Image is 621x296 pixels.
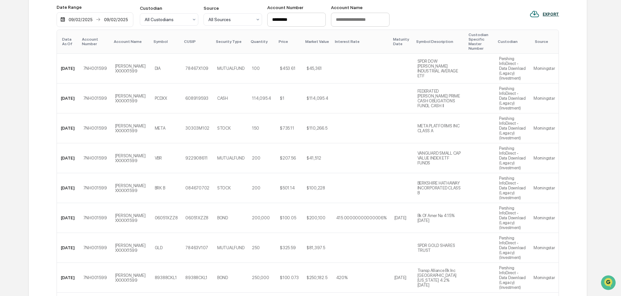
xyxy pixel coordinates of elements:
div: Source [535,39,556,44]
td: [DATE] [57,143,79,173]
td: $453.61 [276,54,303,84]
div: Symbol Description [416,39,464,44]
td: Pershing InfoDirect - Data Download (Legacy) (Investment) [495,143,530,173]
td: Morningstar [530,203,559,233]
td: DIA [151,54,182,84]
td: 7NH001599 [79,203,111,233]
td: [PERSON_NAME] XXXXX1599 [111,173,151,203]
td: 250 [248,233,276,263]
td: 7NH001599 [79,173,111,203]
td: $207.56 [276,143,303,173]
div: 🔎 [7,95,12,100]
td: VBR [151,143,182,173]
td: [PERSON_NAME] XXXXX1599 [111,54,151,84]
a: 🖐️Preclearance [4,79,45,91]
td: META PLATFORMS INC CLASS A [414,113,466,143]
td: PCDXX [151,84,182,113]
td: MUTUALFUND [213,233,248,263]
div: We're available if you need us! [22,56,82,61]
td: 150 [248,113,276,143]
td: $45,361 [303,54,332,84]
td: Morningstar [530,143,559,173]
td: $100.073 [276,263,303,293]
td: $100,228 [303,173,332,203]
span: Data Lookup [13,94,41,101]
div: 09/02/2025 [102,17,130,22]
td: FEDERATED [PERSON_NAME] PRIME CASH OBLIGATIONS FUNDL CASH II [414,84,466,113]
td: Pershing InfoDirect - Data Download (Legacy) (Investment) [495,233,530,263]
td: CASH [213,84,248,113]
td: [PERSON_NAME] XXXXX1599 [111,233,151,263]
td: 200 [248,143,276,173]
td: 78463V107 [181,233,213,263]
a: 🗄️Attestations [45,79,83,91]
td: $735.11 [276,113,303,143]
td: MUTUALFUND [213,54,248,84]
td: 7NH001599 [79,84,111,113]
td: MUTUALFUND [213,143,248,173]
td: 06051XZZ8 [151,203,182,233]
td: Pershing InfoDirect - Data Download (Legacy) (Investment) [495,54,530,84]
td: 200 [248,173,276,203]
td: [PERSON_NAME] XXXXX1599 [111,113,151,143]
div: Interest Rate [335,39,388,44]
td: BOND [213,263,248,293]
td: 608919593 [181,84,213,113]
td: 89388CKL1 [151,263,182,293]
p: How can we help? [7,14,118,24]
td: BRK B [151,173,182,203]
td: META [151,113,182,143]
td: [PERSON_NAME] XXXXX1599 [111,84,151,113]
td: [DATE] [57,54,79,84]
td: Morningstar [530,263,559,293]
div: Account Name [114,39,148,44]
div: Maturity Date [393,37,411,46]
img: calendar [60,17,65,22]
div: Date Range [57,5,133,10]
td: 06051XZZ8 [181,203,213,233]
td: 7NH001599 [79,54,111,84]
div: Custodian Specific Master Number [469,32,493,51]
td: [DATE] [57,113,79,143]
td: $41,512 [303,143,332,173]
div: Source [204,6,262,11]
td: Morningstar [530,113,559,143]
td: $1 [276,84,303,113]
td: 7NH001599 [79,113,111,143]
td: [DATE] [390,203,414,233]
div: Symbol [153,39,179,44]
td: 114,095.4 [248,84,276,113]
td: $325.59 [276,233,303,263]
td: $250,182.5 [303,263,332,293]
td: GLD [151,233,182,263]
td: [DATE] [57,233,79,263]
span: Preclearance [13,82,42,88]
div: Account Number [267,5,326,10]
div: Account Number [82,37,109,46]
td: 200,000 [248,203,276,233]
button: Start new chat [111,52,118,59]
td: [DATE] [57,84,79,113]
td: [DATE] [57,263,79,293]
td: STOCK [213,173,248,203]
td: Pershing InfoDirect - Data Download (Legacy) (Investment) [495,84,530,113]
td: Transp Alliance Bk Inc [GEOGRAPHIC_DATA][US_STATE] 4.2% [DATE] [414,263,466,293]
img: EXPORT [530,9,539,19]
td: [PERSON_NAME] XXXXX1599 [111,263,151,293]
td: 922908611 [181,143,213,173]
td: Morningstar [530,54,559,84]
div: Custodian [498,39,527,44]
div: Market Value [305,39,330,44]
td: $100.05 [276,203,303,233]
td: $501.14 [276,173,303,203]
a: 🔎Data Lookup [4,92,44,103]
td: $114,095.4 [303,84,332,113]
td: [DATE] [57,203,79,233]
td: 7NH001599 [79,143,111,173]
td: $81,397.5 [303,233,332,263]
td: Morningstar [530,84,559,113]
span: Attestations [54,82,81,88]
div: 09/02/2025 [67,17,94,22]
iframe: Open customer support [600,275,618,292]
div: 🖐️ [7,83,12,88]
